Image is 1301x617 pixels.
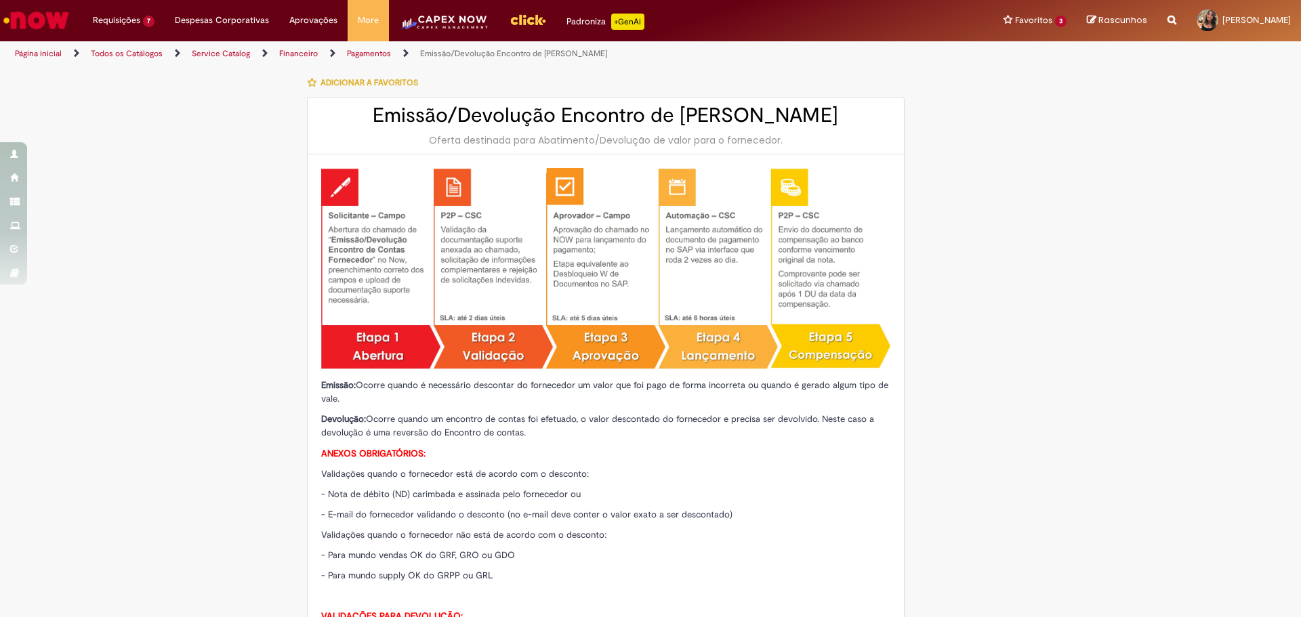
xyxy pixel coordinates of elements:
[321,133,890,147] div: Oferta destinada para Abatimento/Devolução de valor para o fornecedor.
[15,48,62,59] a: Página inicial
[1098,14,1147,26] span: Rascunhos
[93,14,140,27] span: Requisições
[321,413,366,425] strong: Devolução:
[321,379,888,404] span: Ocorre quando é necessário descontar do fornecedor um valor que foi pago de forma incorreta ou qu...
[1055,16,1067,27] span: 3
[321,468,589,480] span: Validações quando o fornecedor está de acordo com o desconto:
[321,413,874,438] span: Ocorre quando um encontro de contas foi efetuado, o valor descontado do fornecedor e precisa ser ...
[1015,14,1052,27] span: Favoritos
[321,104,890,127] h2: Emissão/Devolução Encontro de [PERSON_NAME]
[307,68,426,97] button: Adicionar a Favoritos
[321,448,426,459] strong: ANEXOS OBRIGATÓRIOS:
[420,48,607,59] a: Emissão/Devolução Encontro de [PERSON_NAME]
[192,48,250,59] a: Service Catalog
[399,14,489,41] img: CapexLogo5.png
[289,14,337,27] span: Aprovações
[321,529,606,540] span: Validações quando o fornecedor não está de acordo com o desconto:
[510,9,546,30] img: click_logo_yellow_360x200.png
[321,570,493,581] span: - Para mundo supply OK do GRPP ou GRL
[566,14,644,30] div: Padroniza
[10,41,857,66] ul: Trilhas de página
[321,488,581,500] span: - Nota de débito (ND) carimbada e assinada pelo fornecedor ou
[91,48,163,59] a: Todos os Catálogos
[321,509,732,520] span: - E-mail do fornecedor validando o desconto (no e-mail deve conter o valor exato a ser descontado)
[175,14,269,27] span: Despesas Corporativas
[321,379,356,391] strong: Emissão:
[1222,14,1291,26] span: [PERSON_NAME]
[143,16,154,27] span: 7
[347,48,391,59] a: Pagamentos
[321,77,418,88] span: Adicionar a Favoritos
[1087,14,1147,27] a: Rascunhos
[358,14,379,27] span: More
[611,14,644,30] p: +GenAi
[321,549,515,561] span: - Para mundo vendas OK do GRF, GRO ou GDO
[1,7,71,34] img: ServiceNow
[279,48,318,59] a: Financeiro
